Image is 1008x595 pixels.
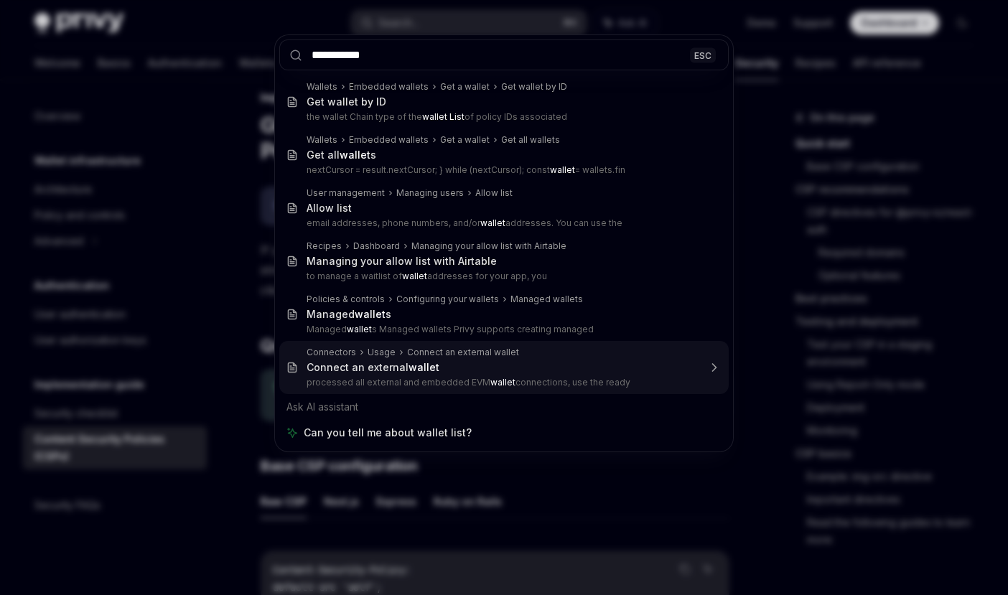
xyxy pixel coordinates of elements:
[368,347,396,358] div: Usage
[355,308,386,320] b: wallet
[349,81,429,93] div: Embedded wallets
[480,217,505,228] b: wallet
[307,324,699,335] p: Managed s Managed wallets Privy supports creating managed
[307,255,497,268] div: Managing your allow list with Airtable
[396,294,499,305] div: Configuring your wallets
[307,202,352,215] div: Allow list
[349,134,429,146] div: Embedded wallets
[411,240,566,252] div: Managing your allow list with Airtable
[307,240,342,252] div: Recipes
[440,134,490,146] div: Get a wallet
[307,81,337,93] div: Wallets
[550,164,575,175] b: wallet
[501,81,567,93] div: Get wallet by ID
[690,47,716,62] div: ESC
[340,149,370,161] b: wallet
[307,217,699,229] p: email addresses, phone numbers, and/or addresses. You can use the
[490,377,515,388] b: wallet
[501,134,560,146] div: Get all wallets
[402,271,427,281] b: wallet
[422,111,465,122] b: wallet List
[307,347,356,358] div: Connectors
[307,134,337,146] div: Wallets
[510,294,583,305] div: Managed wallets
[307,294,385,305] div: Policies & controls
[307,95,386,108] div: Get wallet by ID
[307,111,699,123] p: the wallet Chain type of the of policy IDs associated
[407,347,519,358] div: Connect an external wallet
[440,81,490,93] div: Get a wallet
[307,187,385,199] div: User management
[475,187,513,199] div: Allow list
[353,240,400,252] div: Dashboard
[307,271,699,282] p: to manage a waitlist of addresses for your app, you
[396,187,464,199] div: Managing users
[279,394,729,420] div: Ask AI assistant
[307,164,699,176] p: nextCursor = result.nextCursor; } while (nextCursor); const = wallets.fin
[347,324,372,334] b: wallet
[307,308,391,321] div: Managed s
[307,149,376,161] div: Get all s
[409,361,439,373] b: wallet
[307,377,699,388] p: processed all external and embedded EVM connections, use the ready
[304,426,472,440] span: Can you tell me about wallet list?
[307,361,439,374] div: Connect an external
